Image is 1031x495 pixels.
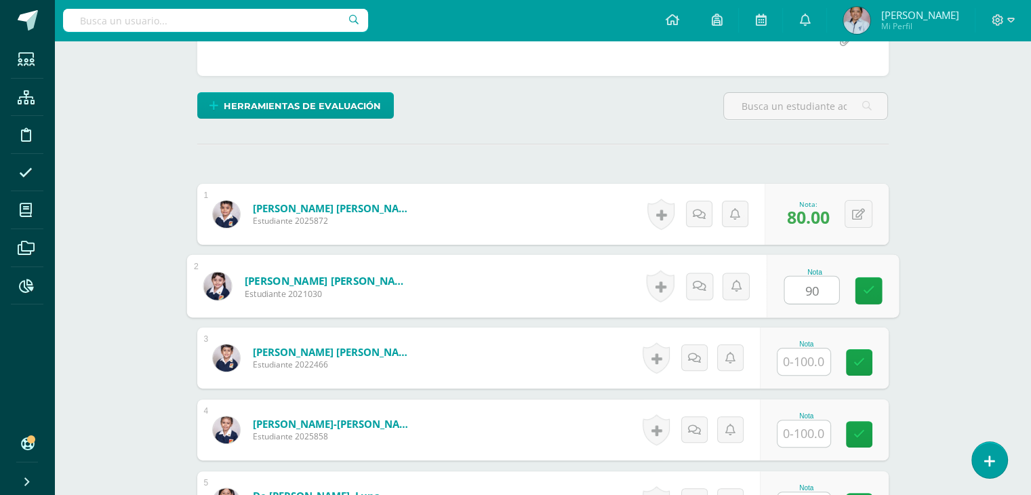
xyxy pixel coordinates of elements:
span: Estudiante 2025858 [253,431,416,442]
img: 55aacedf8adb5f628c9ac20f0ef23465.png [843,7,870,34]
input: 0-100.0 [784,277,838,304]
span: Mi Perfil [881,20,958,32]
a: [PERSON_NAME] [PERSON_NAME] [253,345,416,359]
div: Nota [777,412,836,420]
div: Nota [777,340,836,348]
span: Estudiante 2021030 [244,288,411,300]
img: 615e8fcf9808dda3b7890ac9e4984ddf.png [213,344,240,372]
img: af1f33318429233a750e21d8fc88949e.png [213,416,240,443]
img: 2ebb5b19053641fe1d8504539fc94bc4.png [213,201,240,228]
input: Busca un estudiante aquí... [724,93,887,119]
span: [PERSON_NAME] [881,8,958,22]
a: [PERSON_NAME] [PERSON_NAME] [244,273,411,288]
a: Herramientas de evaluación [197,92,394,119]
span: Herramientas de evaluación [224,94,381,119]
span: Estudiante 2025872 [253,215,416,226]
a: [PERSON_NAME] [PERSON_NAME] [253,201,416,215]
input: 0-100.0 [777,349,830,375]
span: Estudiante 2022466 [253,359,416,370]
span: 80.00 [787,205,830,229]
input: Busca un usuario... [63,9,368,32]
input: 0-100.0 [777,420,830,447]
a: [PERSON_NAME]-[PERSON_NAME], [PERSON_NAME] [253,417,416,431]
div: Nota [777,484,836,492]
img: e87f51c9f8a141636d0976f85c2bc78e.png [203,272,231,300]
div: Nota: [787,199,830,209]
div: Nota [784,268,845,275]
div: No hay archivos subidos a esta actividad... [228,28,421,54]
